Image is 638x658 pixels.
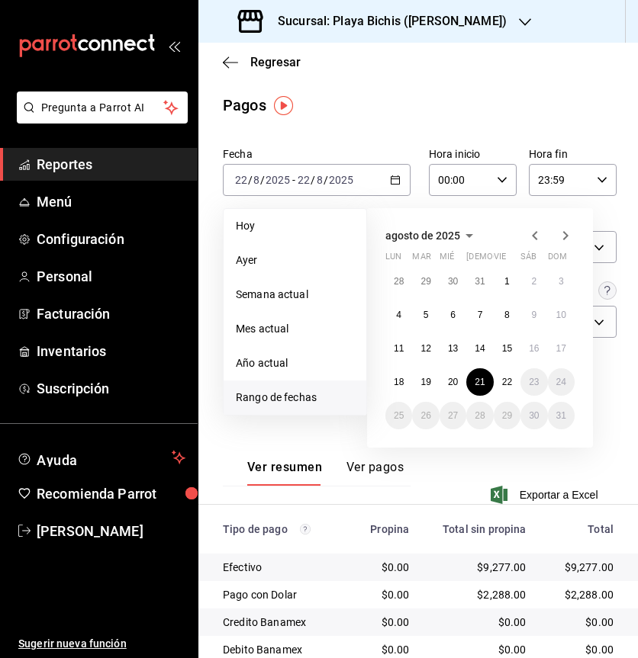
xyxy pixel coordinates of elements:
button: agosto de 2025 [385,226,478,245]
span: Ayer [236,252,354,268]
div: Propina [354,523,409,535]
abbr: 22 de agosto de 2025 [502,377,512,387]
abbr: 11 de agosto de 2025 [394,343,404,354]
div: $0.00 [354,560,409,575]
div: Debito Banamex [223,642,330,657]
span: Menú [37,191,185,212]
button: Ver pagos [346,460,404,486]
div: $0.00 [354,615,409,630]
button: 29 de julio de 2025 [412,268,439,295]
span: Ayuda [37,448,166,467]
abbr: 30 de julio de 2025 [448,276,458,287]
button: 31 de julio de 2025 [466,268,493,295]
span: Recomienda Parrot [37,483,185,504]
button: 5 de agosto de 2025 [412,301,439,329]
abbr: 29 de agosto de 2025 [502,410,512,421]
div: $0.00 [551,615,614,630]
div: Credito Banamex [223,615,330,630]
label: Hora inicio [429,149,517,159]
button: 11 de agosto de 2025 [385,335,412,362]
abbr: 6 de agosto de 2025 [450,310,456,320]
abbr: 20 de agosto de 2025 [448,377,458,387]
input: -- [316,174,324,186]
div: Pagos [223,94,266,117]
button: 8 de agosto de 2025 [494,301,520,329]
div: Total sin propina [433,523,526,535]
abbr: viernes [494,252,506,268]
button: 22 de agosto de 2025 [494,368,520,396]
button: Ver resumen [247,460,322,486]
abbr: 3 de agosto de 2025 [559,276,564,287]
abbr: 28 de agosto de 2025 [475,410,485,421]
abbr: 13 de agosto de 2025 [448,343,458,354]
label: Hora fin [529,149,617,159]
span: / [311,174,315,186]
abbr: 25 de agosto de 2025 [394,410,404,421]
div: $0.00 [433,615,526,630]
span: Inventarios [37,341,185,361]
button: 9 de agosto de 2025 [520,301,547,329]
abbr: 10 de agosto de 2025 [556,310,566,320]
abbr: 28 de julio de 2025 [394,276,404,287]
div: $0.00 [551,642,614,657]
button: 17 de agosto de 2025 [548,335,575,362]
abbr: 1 de agosto de 2025 [504,276,510,287]
div: $0.00 [354,642,409,657]
label: Fecha [223,149,411,159]
span: / [324,174,328,186]
div: $2,288.00 [551,587,614,602]
button: 18 de agosto de 2025 [385,368,412,396]
div: $0.00 [433,642,526,657]
span: Sugerir nueva función [18,636,185,652]
button: 1 de agosto de 2025 [494,268,520,295]
abbr: 30 de agosto de 2025 [529,410,539,421]
input: -- [253,174,260,186]
abbr: 7 de agosto de 2025 [478,310,483,320]
button: 7 de agosto de 2025 [466,301,493,329]
span: Rango de fechas [236,390,354,406]
abbr: 19 de agosto de 2025 [420,377,430,387]
span: Facturación [37,303,185,324]
span: [PERSON_NAME] [37,521,185,541]
abbr: jueves [466,252,556,268]
abbr: lunes [385,252,401,268]
abbr: 29 de julio de 2025 [420,276,430,287]
abbr: 23 de agosto de 2025 [529,377,539,387]
button: 3 de agosto de 2025 [548,268,575,295]
button: 24 de agosto de 2025 [548,368,575,396]
input: ---- [265,174,291,186]
abbr: 18 de agosto de 2025 [394,377,404,387]
button: 25 de agosto de 2025 [385,402,412,429]
span: Hoy [236,218,354,234]
span: Exportar a Excel [494,486,598,504]
button: 21 de agosto de 2025 [466,368,493,396]
span: Reportes [37,154,185,175]
div: Efectivo [223,560,330,575]
abbr: 2 de agosto de 2025 [531,276,536,287]
abbr: 8 de agosto de 2025 [504,310,510,320]
svg: Los pagos realizados con Pay y otras terminales son montos brutos. [300,524,311,534]
abbr: 17 de agosto de 2025 [556,343,566,354]
span: - [292,174,295,186]
abbr: sábado [520,252,536,268]
button: 14 de agosto de 2025 [466,335,493,362]
div: $9,277.00 [433,560,526,575]
span: Mes actual [236,321,354,337]
button: 13 de agosto de 2025 [440,335,466,362]
div: navigation tabs [247,460,404,486]
div: Total [551,523,614,535]
button: 15 de agosto de 2025 [494,335,520,362]
abbr: domingo [548,252,567,268]
div: $0.00 [354,587,409,602]
h3: Sucursal: Playa Bichis ([PERSON_NAME]) [266,12,507,30]
button: 20 de agosto de 2025 [440,368,466,396]
button: 4 de agosto de 2025 [385,301,412,329]
button: 12 de agosto de 2025 [412,335,439,362]
abbr: 15 de agosto de 2025 [502,343,512,354]
span: Suscripción [37,378,185,399]
div: Pago con Dolar [223,587,330,602]
button: 31 de agosto de 2025 [548,402,575,429]
button: Regresar [223,55,301,69]
img: Tooltip marker [274,96,293,115]
abbr: 9 de agosto de 2025 [531,310,536,320]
